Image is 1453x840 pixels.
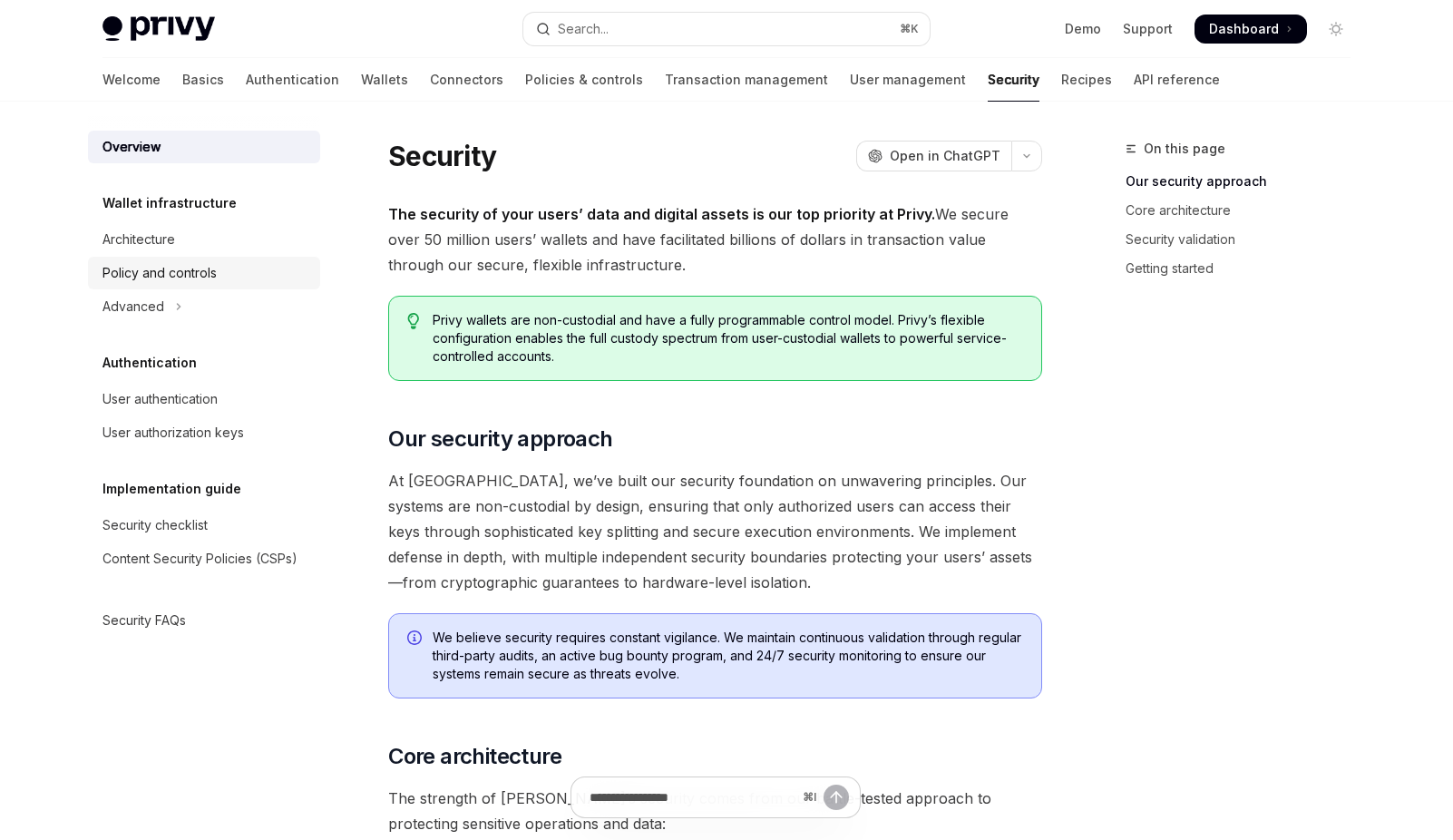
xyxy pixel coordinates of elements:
[558,18,609,40] div: Search...
[988,58,1039,102] a: Security
[88,223,320,256] a: Architecture
[361,58,408,102] a: Wallets
[102,136,161,158] div: Overview
[525,58,643,102] a: Policies & controls
[1126,196,1365,225] a: Core architecture
[1126,254,1365,283] a: Getting started
[246,58,339,102] a: Authentication
[388,140,496,172] h1: Security
[88,416,320,449] a: User authorization keys
[388,742,561,771] span: Core architecture
[102,352,197,374] h5: Authentication
[102,229,175,250] div: Architecture
[856,141,1011,171] button: Open in ChatGPT
[88,542,320,575] a: Content Security Policies (CSPs)
[407,630,425,649] svg: Info
[88,131,320,163] a: Overview
[102,192,237,214] h5: Wallet infrastructure
[900,22,919,36] span: ⌘ K
[407,313,420,329] svg: Tip
[102,610,186,631] div: Security FAQs
[182,58,224,102] a: Basics
[88,509,320,542] a: Security checklist
[1134,58,1220,102] a: API reference
[1126,225,1365,254] a: Security validation
[88,257,320,289] a: Policy and controls
[88,383,320,415] a: User authentication
[102,16,215,42] img: light logo
[433,311,1023,366] span: Privy wallets are non-custodial and have a fully programmable control model. Privy’s flexible con...
[1126,167,1365,196] a: Our security approach
[102,514,208,536] div: Security checklist
[433,629,1023,683] span: We believe security requires constant vigilance. We maintain continuous validation through regula...
[890,147,1000,165] span: Open in ChatGPT
[102,262,217,284] div: Policy and controls
[102,58,161,102] a: Welcome
[102,548,297,570] div: Content Security Policies (CSPs)
[102,478,241,500] h5: Implementation guide
[1144,138,1225,160] span: On this page
[824,785,849,810] button: Send message
[1195,15,1307,44] a: Dashboard
[1123,20,1173,38] a: Support
[388,468,1042,595] span: At [GEOGRAPHIC_DATA], we’ve built our security foundation on unwavering principles. Our systems a...
[102,388,218,410] div: User authentication
[88,290,320,323] button: Toggle Advanced section
[665,58,828,102] a: Transaction management
[102,296,164,317] div: Advanced
[388,205,935,223] strong: The security of your users’ data and digital assets is our top priority at Privy.
[523,13,930,45] button: Open search
[1065,20,1101,38] a: Demo
[1061,58,1112,102] a: Recipes
[590,777,795,817] input: Ask a question...
[850,58,966,102] a: User management
[388,425,612,454] span: Our security approach
[1321,15,1351,44] button: Toggle dark mode
[102,422,244,444] div: User authorization keys
[88,604,320,637] a: Security FAQs
[430,58,503,102] a: Connectors
[388,201,1042,278] span: We secure over 50 million users’ wallets and have facilitated billions of dollars in transaction ...
[1209,20,1279,38] span: Dashboard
